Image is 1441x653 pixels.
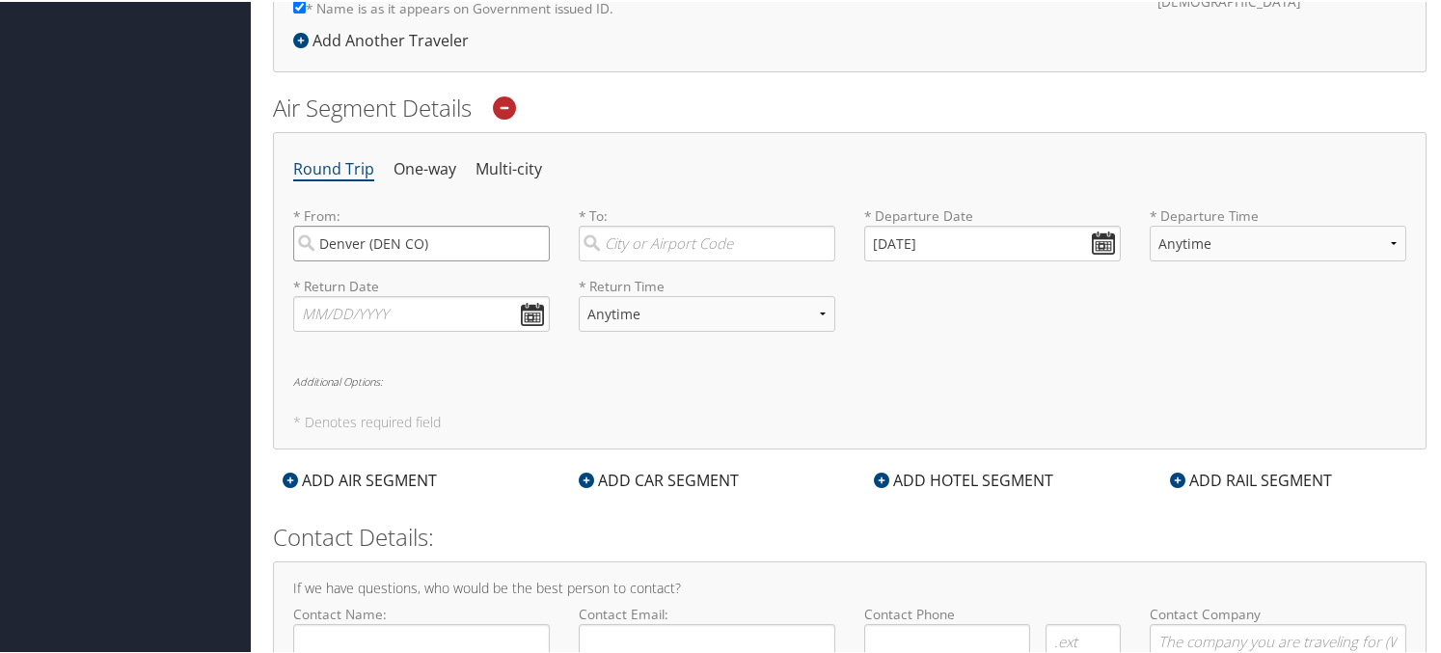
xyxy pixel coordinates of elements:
li: One-way [394,150,456,185]
label: * Return Date [293,275,550,294]
div: ADD AIR SEGMENT [273,467,447,490]
li: Round Trip [293,150,374,185]
div: Add Another Traveler [293,27,478,50]
h2: Air Segment Details [273,90,1427,122]
label: * Return Time [579,275,835,294]
input: City or Airport Code [293,224,550,259]
label: * Departure Time [1150,204,1406,275]
label: * To: [579,204,835,259]
h4: If we have questions, who would be the best person to contact? [293,580,1406,593]
div: ADD HOTEL SEGMENT [864,467,1063,490]
h2: Contact Details: [273,519,1427,552]
label: Contact Phone [864,603,1121,622]
select: * Departure Time [1150,224,1406,259]
li: Multi-city [476,150,542,185]
div: ADD RAIL SEGMENT [1160,467,1342,490]
input: City or Airport Code [579,224,835,259]
div: ADD CAR SEGMENT [569,467,748,490]
input: MM/DD/YYYY [293,294,550,330]
label: * Departure Date [864,204,1121,224]
label: * From: [293,204,550,259]
h5: * Denotes required field [293,414,1406,427]
h6: Additional Options: [293,374,1406,385]
input: MM/DD/YYYY [864,224,1121,259]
